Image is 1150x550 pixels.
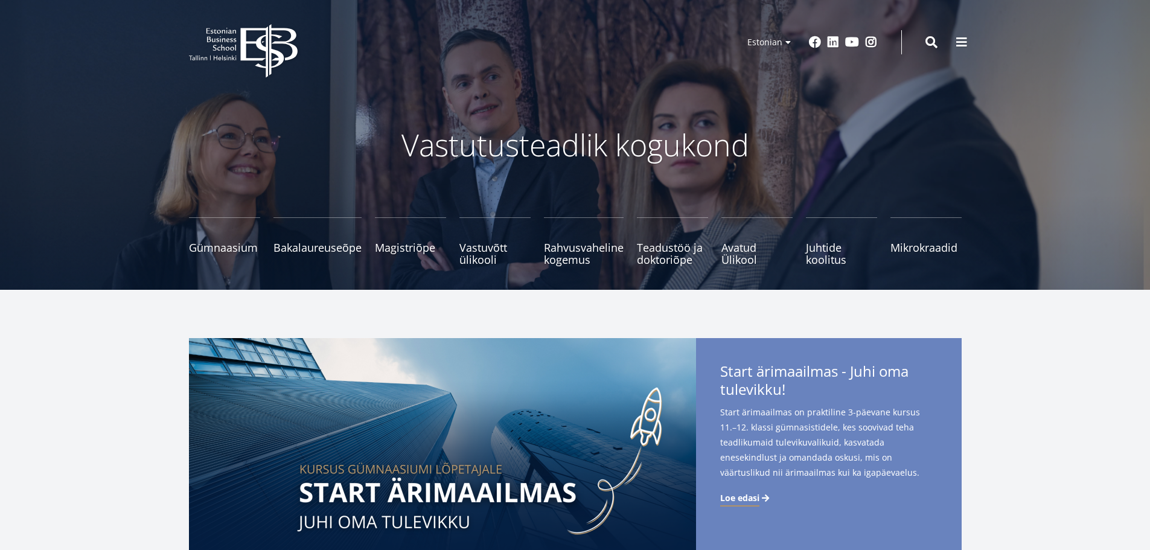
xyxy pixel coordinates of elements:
a: Instagram [865,36,877,48]
span: tulevikku! [720,380,785,398]
a: Linkedin [827,36,839,48]
span: Magistriõpe [375,241,446,254]
a: Mikrokraadid [890,217,962,266]
a: Teadustöö ja doktoriõpe [637,217,708,266]
span: Bakalaureuseõpe [273,241,362,254]
span: Loe edasi [720,492,759,504]
a: Gümnaasium [189,217,260,266]
span: Juhtide koolitus [806,241,877,266]
span: Rahvusvaheline kogemus [544,241,624,266]
a: Vastuvõtt ülikooli [459,217,531,266]
span: Start ärimaailmas - Juhi oma [720,362,938,402]
a: Loe edasi [720,492,771,504]
span: Teadustöö ja doktoriõpe [637,241,708,266]
a: Facebook [809,36,821,48]
a: Juhtide koolitus [806,217,877,266]
a: Avatud Ülikool [721,217,793,266]
a: Magistriõpe [375,217,446,266]
p: Vastutusteadlik kogukond [255,127,895,163]
a: Bakalaureuseõpe [273,217,362,266]
span: Vastuvõtt ülikooli [459,241,531,266]
span: Gümnaasium [189,241,260,254]
a: Rahvusvaheline kogemus [544,217,624,266]
span: Mikrokraadid [890,241,962,254]
span: Avatud Ülikool [721,241,793,266]
span: Start ärimaailmas on praktiline 3-päevane kursus 11.–12. klassi gümnasistidele, kes soovivad teha... [720,405,938,480]
a: Youtube [845,36,859,48]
